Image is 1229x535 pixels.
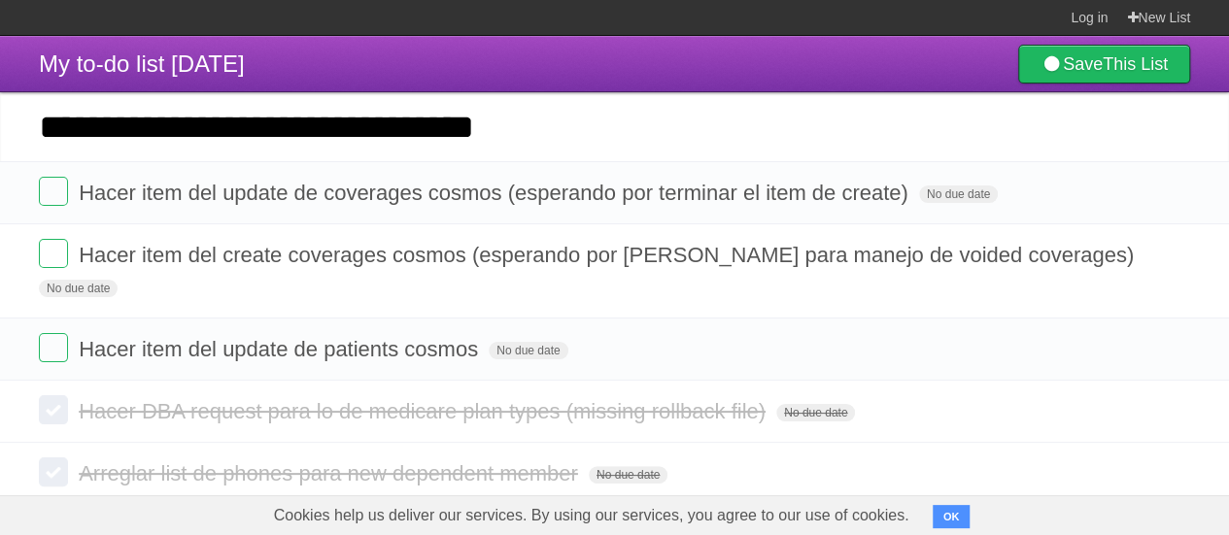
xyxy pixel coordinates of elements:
[776,404,855,421] span: No due date
[489,342,567,359] span: No due date
[39,280,118,297] span: No due date
[39,177,68,206] label: Done
[39,395,68,424] label: Done
[39,50,245,77] span: My to-do list [DATE]
[79,461,583,485] span: Arreglar list de phones para new dependent member
[39,457,68,486] label: Done
[1018,45,1190,84] a: SaveThis List
[39,239,68,268] label: Done
[79,181,913,205] span: Hacer item del update de coverages cosmos (esperando por terminar el item de create)
[79,399,770,423] span: Hacer DBA request para lo de medicare plan types (missing rollback file)
[933,505,971,528] button: OK
[79,243,1139,267] span: Hacer item del create coverages cosmos (esperando por [PERSON_NAME] para manejo de voided coverages)
[919,185,998,203] span: No due date
[589,466,667,484] span: No due date
[79,337,483,361] span: Hacer item del update de patients cosmos
[39,333,68,362] label: Done
[1103,54,1168,74] b: This List
[255,496,929,535] span: Cookies help us deliver our services. By using our services, you agree to our use of cookies.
